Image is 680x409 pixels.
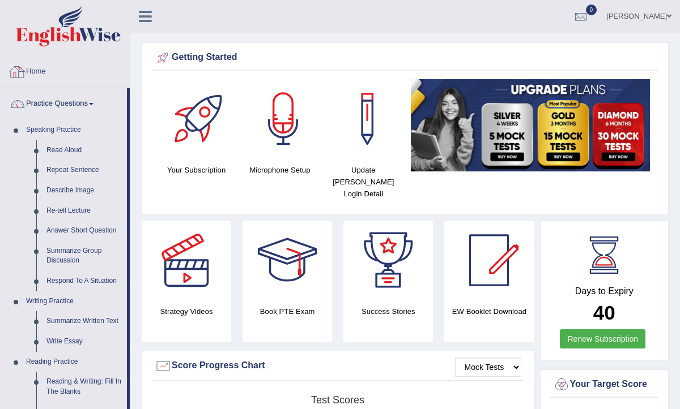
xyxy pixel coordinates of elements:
a: Renew Subscription [560,329,645,348]
a: Summarize Group Discussion [41,241,127,271]
h4: Microphone Setup [244,164,316,176]
span: 0 [586,5,597,15]
div: Getting Started [155,49,656,66]
a: Writing Practice [21,291,127,312]
h4: Update [PERSON_NAME] Login Detail [328,164,399,200]
a: Answer Short Question [41,221,127,241]
h4: Strategy Videos [142,305,231,317]
a: Reading & Writing: Fill In The Blanks [41,372,127,402]
a: Summarize Written Text [41,311,127,331]
a: Re-tell Lecture [41,201,127,221]
h4: EW Booklet Download [444,305,534,317]
b: 40 [593,302,615,324]
div: Score Progress Chart [155,358,521,374]
a: Describe Image [41,180,127,201]
h4: Success Stories [343,305,433,317]
a: Home [1,56,130,84]
tspan: Test scores [311,394,364,406]
a: Reading Practice [21,352,127,372]
h4: Your Subscription [160,164,232,176]
a: Respond To A Situation [41,271,127,291]
a: Repeat Sentence [41,160,127,180]
h4: Days to Expiry [553,286,656,296]
a: Speaking Practice [21,120,127,140]
h4: Book PTE Exam [243,305,332,317]
img: small5.jpg [411,79,650,171]
a: Practice Questions [1,88,127,117]
a: Write Essay [41,331,127,352]
div: Your Target Score [553,376,656,393]
a: Read Aloud [41,140,127,161]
